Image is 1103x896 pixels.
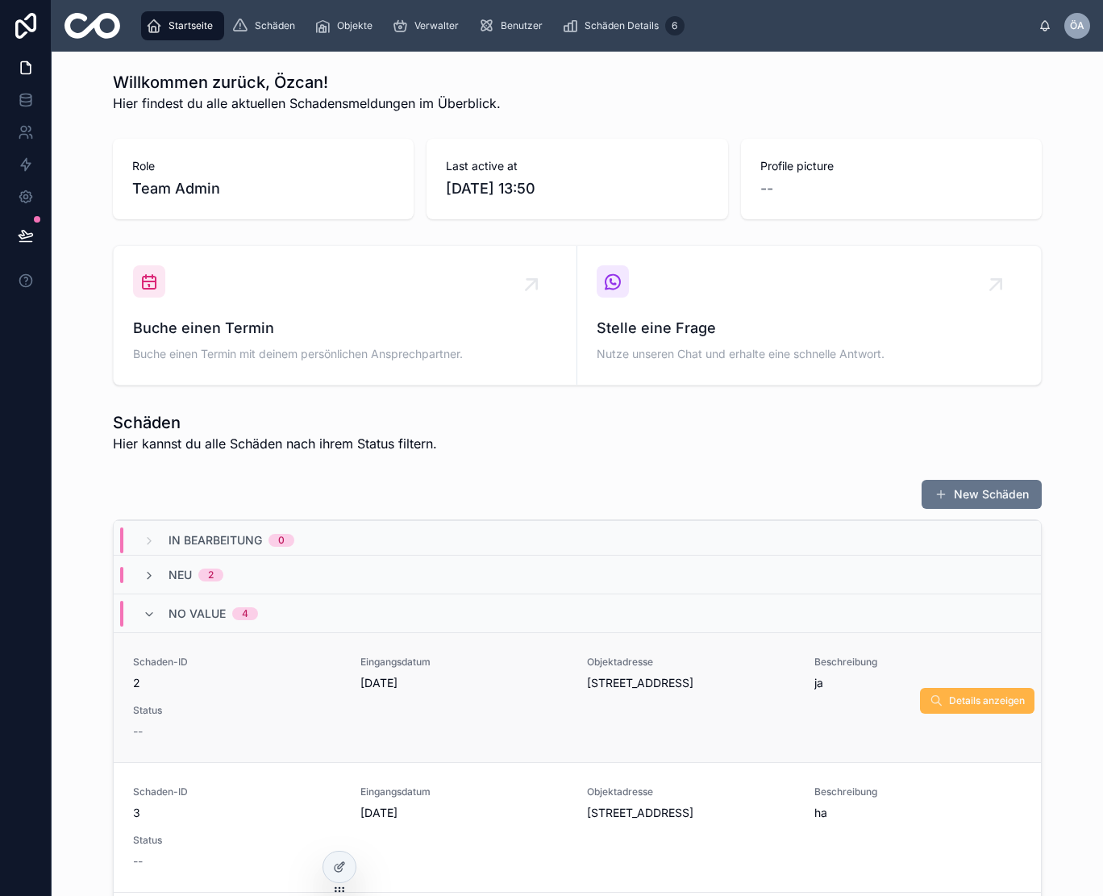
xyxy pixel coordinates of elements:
span: Schaden-ID [133,786,341,798]
button: New Schäden [922,480,1042,509]
span: Profile picture [760,158,1022,174]
span: Schaden-ID [133,656,341,669]
span: Last active at [446,158,708,174]
span: Eingangsdatum [360,786,568,798]
h1: Willkommen zurück, Özcan! [113,71,501,94]
span: Team Admin [132,177,220,200]
a: Startseite [141,11,224,40]
span: In Bearbeitung [169,532,262,548]
span: Schäden Details [585,19,659,32]
span: Benutzer [501,19,543,32]
span: Eingangsdatum [360,656,568,669]
span: -- [133,853,143,869]
a: Stelle eine FrageNutze unseren Chat und erhalte eine schnelle Antwort. [577,246,1041,385]
h1: Schäden [113,411,437,434]
span: Nutze unseren Chat und erhalte eine schnelle Antwort. [597,346,1022,362]
span: Startseite [169,19,213,32]
a: Benutzer [473,11,554,40]
div: 0 [278,534,285,547]
span: [STREET_ADDRESS] [587,805,795,821]
span: [DATE] 13:50 [446,177,708,200]
a: Schäden [227,11,306,40]
span: -- [760,177,773,200]
span: [STREET_ADDRESS] [587,675,795,691]
span: Role [132,158,394,174]
span: [DATE] [360,675,568,691]
span: Objekte [337,19,373,32]
a: Schäden Details6 [557,11,689,40]
span: Buche einen Termin [133,317,557,340]
span: Beschreibung [814,656,1022,669]
a: Schaden-ID3Eingangsdatum[DATE]Objektadresse[STREET_ADDRESS]BeschreibunghaStatus-- [114,762,1041,892]
a: Schaden-ID2Eingangsdatum[DATE]Objektadresse[STREET_ADDRESS]BeschreibungjaStatus--Details anzeigen [114,632,1041,762]
span: Stelle eine Frage [597,317,1022,340]
button: Details anzeigen [920,688,1034,714]
a: Buche einen TerminBuche einen Termin mit deinem persönlichen Ansprechpartner. [114,246,577,385]
span: Hier kannst du alle Schäden nach ihrem Status filtern. [113,434,437,453]
span: Status [133,704,341,717]
span: 2 [133,675,341,691]
span: -- [133,723,143,740]
div: scrollable content [133,8,1038,44]
span: 3 [133,805,341,821]
span: ha [814,805,1022,821]
span: No value [169,606,226,622]
span: Status [133,834,341,847]
a: Objekte [310,11,384,40]
div: 2 [208,569,214,581]
span: Verwalter [414,19,459,32]
span: Hier findest du alle aktuellen Schadensmeldungen im Überblick. [113,94,501,113]
img: App logo [65,13,120,39]
span: ÖA [1070,19,1084,32]
span: Objektadresse [587,786,795,798]
span: Buche einen Termin mit deinem persönlichen Ansprechpartner. [133,346,557,362]
span: [DATE] [360,805,568,821]
span: Schäden [255,19,295,32]
span: ja [814,675,1022,691]
div: 4 [242,607,248,620]
span: Beschreibung [814,786,1022,798]
span: Objektadresse [587,656,795,669]
span: Neu [169,567,192,583]
span: Details anzeigen [949,694,1025,707]
div: 6 [665,16,685,35]
a: Verwalter [387,11,470,40]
